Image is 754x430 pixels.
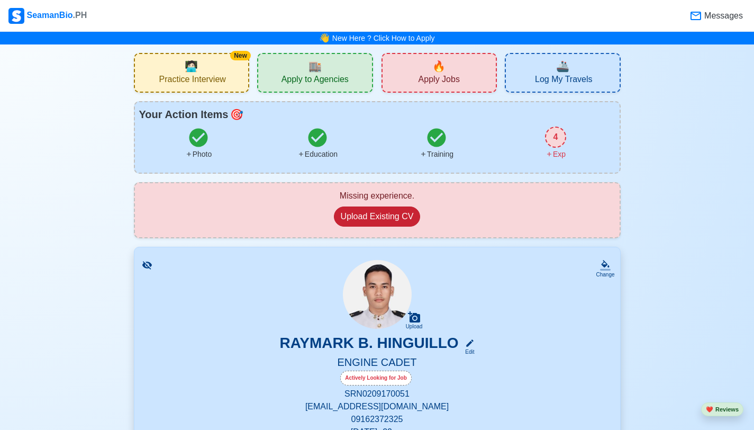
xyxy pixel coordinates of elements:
p: SRN 0209170051 [147,388,607,400]
span: heart [706,406,713,413]
h5: ENGINE CADET [147,356,607,371]
span: travel [556,58,569,74]
div: Actively Looking for Job [340,371,412,386]
span: Apply to Agencies [281,74,349,87]
a: New Here ? Click How to Apply [332,34,435,42]
div: Upload [406,324,423,330]
div: Your Action Items [139,106,615,122]
div: New [230,51,251,60]
span: Messages [702,10,743,22]
h3: RAYMARK B. HINGUILLO [279,334,458,356]
span: bell [317,30,332,46]
span: todo [230,106,243,122]
div: Exp [546,149,566,160]
div: Missing experience. [143,190,611,202]
button: Upload Existing CV [334,207,421,227]
p: 09162372325 [147,413,607,426]
span: Apply Jobs [419,74,460,87]
span: agencies [308,58,322,74]
button: heartReviews [701,402,743,417]
p: [EMAIL_ADDRESS][DOMAIN_NAME] [147,400,607,413]
div: Edit [461,348,475,356]
img: Logo [8,8,24,24]
span: interview [185,58,198,74]
div: 4 [545,127,566,148]
span: Practice Interview [159,74,226,87]
div: SeamanBio [8,8,87,24]
div: Photo [185,149,212,160]
div: Training [420,149,453,160]
span: .PH [73,11,87,20]
span: Log My Travels [535,74,592,87]
div: Change [596,271,614,279]
div: Education [297,149,338,160]
span: new [432,58,446,74]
